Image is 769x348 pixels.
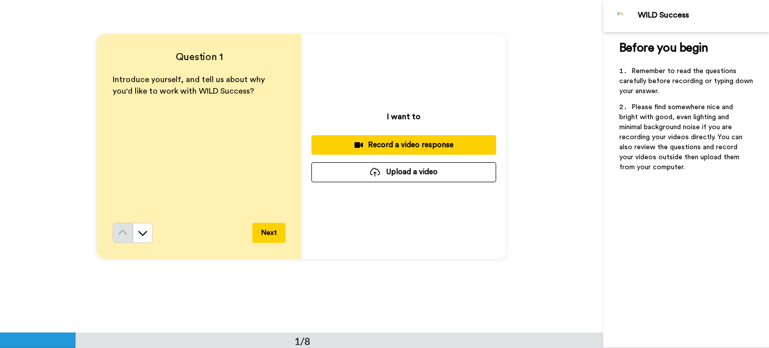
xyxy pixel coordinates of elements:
[387,111,421,123] p: I want to
[619,68,755,95] span: Remember to read the questions carefully before recording or typing down your answer.
[619,104,744,171] span: Please find somewhere nice and bright with good, even lighting and minimal background noise if yo...
[319,140,488,150] div: Record a video response
[278,334,326,348] div: 1/8
[609,4,633,28] img: Profile Image
[311,162,496,182] button: Upload a video
[113,76,267,95] span: Introduce yourself, and tell us about why you'd like to work with WILD Success?
[252,223,285,243] button: Next
[113,50,285,64] h4: Question 1
[619,42,708,54] span: Before you begin
[638,11,768,20] div: WILD Success
[311,135,496,155] button: Record a video response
